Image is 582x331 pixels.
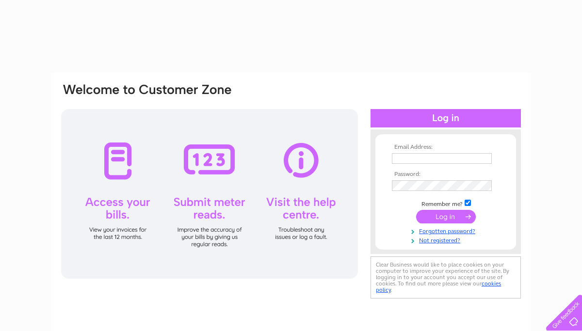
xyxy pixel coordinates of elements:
[416,210,476,223] input: Submit
[389,198,502,208] td: Remember me?
[392,226,502,235] a: Forgotten password?
[371,256,521,299] div: Clear Business would like to place cookies on your computer to improve your experience of the sit...
[389,171,502,178] th: Password:
[389,144,502,151] th: Email Address:
[376,280,501,293] a: cookies policy
[392,235,502,244] a: Not registered?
